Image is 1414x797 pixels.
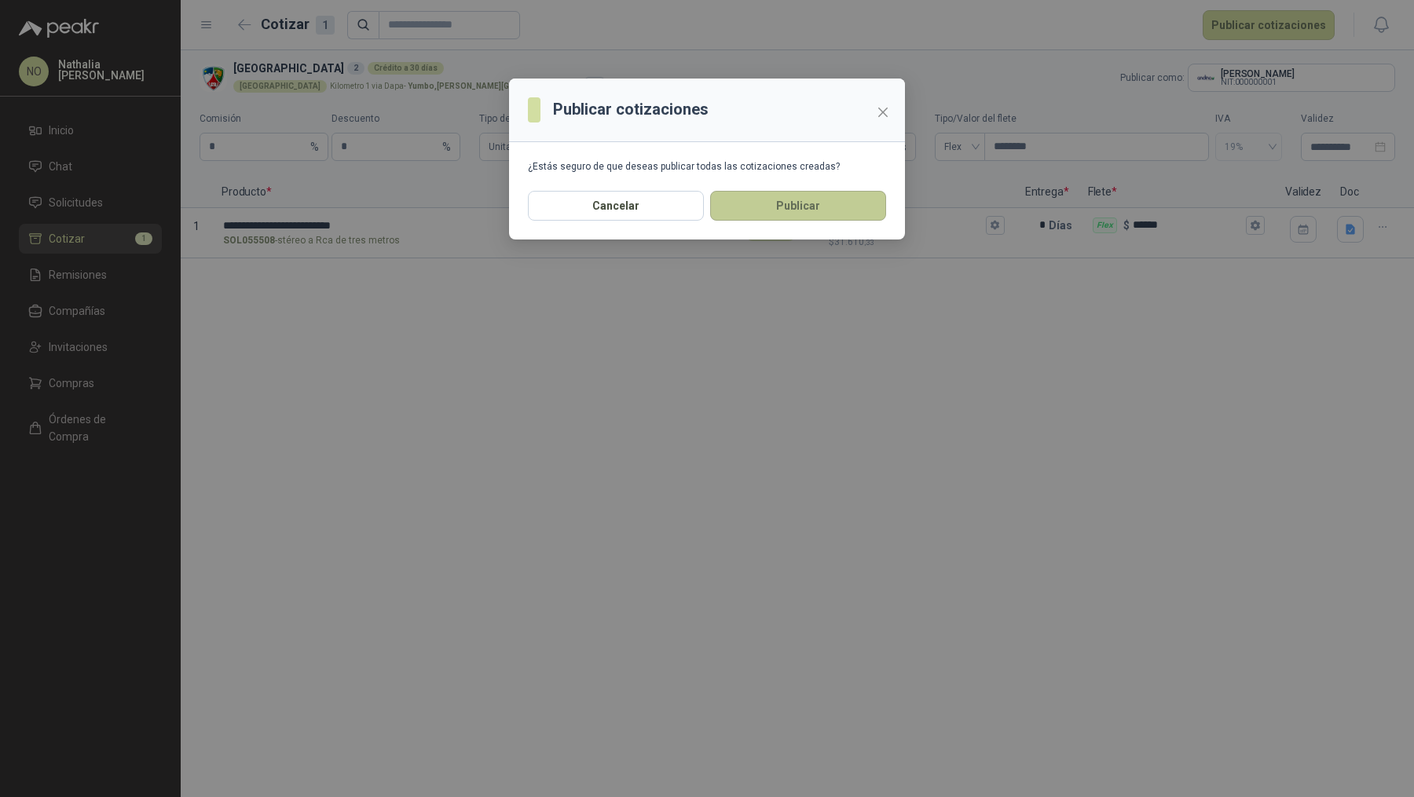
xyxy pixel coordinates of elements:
button: Close [870,100,896,125]
h3: Publicar cotizaciones [553,97,709,122]
span: close [877,106,889,119]
button: Cancelar [528,191,704,221]
div: ¿Estás seguro de que deseas publicar todas las cotizaciones creadas? [528,161,886,172]
button: Publicar [710,191,886,221]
